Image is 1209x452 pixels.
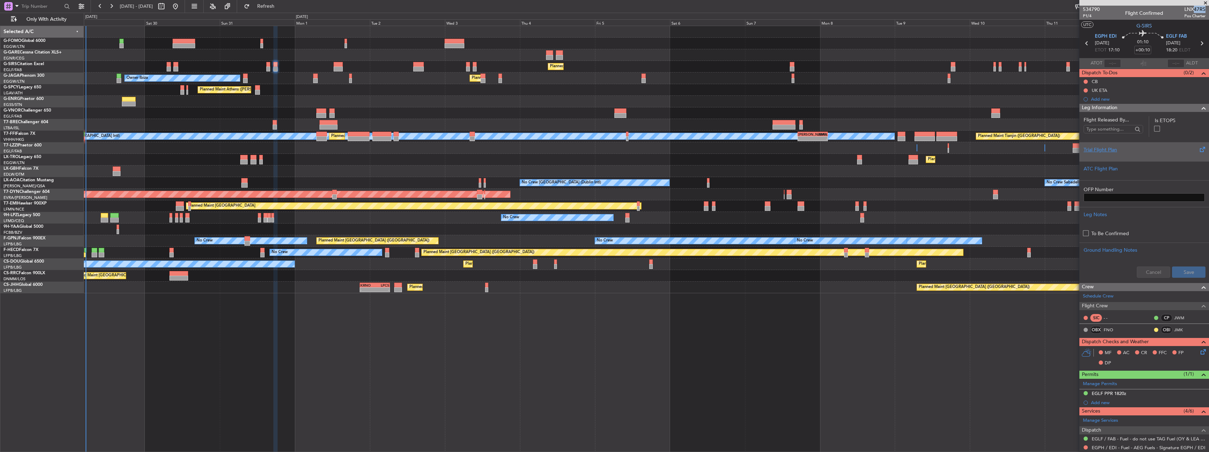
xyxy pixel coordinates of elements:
[4,102,22,107] a: EGSS/STN
[1083,417,1118,424] a: Manage Services
[550,61,661,72] div: Planned Maint [GEOGRAPHIC_DATA] ([GEOGRAPHIC_DATA])
[1184,13,1205,19] span: Pos Charter
[4,265,22,270] a: LFPB/LBG
[4,143,42,147] a: T7-LZZIPraetor 600
[1137,39,1148,46] span: 01:10
[4,155,41,159] a: LX-TROLegacy 650
[745,19,820,26] div: Sun 7
[1166,40,1180,47] span: [DATE]
[4,271,45,275] a: CS-RRCFalcon 900LX
[1174,315,1190,321] a: JWM
[1161,326,1172,334] div: OBI
[375,288,389,292] div: -
[1045,19,1120,26] div: Thu 11
[1092,87,1107,93] div: UK ETA
[1092,436,1205,442] a: EGLF / FAB - Fuel - do not use TAG Fuel (OY & LEA only) EGLF / FAB
[1082,426,1101,434] span: Dispatch
[4,137,24,142] a: VHHH/HKG
[4,248,19,252] span: F-HECD
[1090,314,1102,322] div: SIC
[1083,293,1114,300] a: Schedule Crew
[251,4,281,9] span: Refresh
[4,56,25,61] a: EGNR/CEG
[1082,69,1117,77] span: Dispatch To-Dos
[1083,6,1100,13] span: 534790
[1166,47,1177,54] span: 18:20
[4,108,51,113] a: G-VNORChallenger 650
[200,84,281,95] div: Planned Maint Athens ([PERSON_NAME] Intl)
[465,259,576,269] div: Planned Maint [GEOGRAPHIC_DATA] ([GEOGRAPHIC_DATA])
[1091,400,1205,406] div: Add new
[1104,315,1120,321] div: - -
[18,17,74,22] span: Only With Activity
[798,137,813,141] div: -
[375,283,389,287] div: LPCS
[4,276,25,282] a: DNMM/LOS
[4,125,19,131] a: LTBA/ISL
[4,74,20,78] span: G-JAGA
[4,236,19,240] span: F-GPNJ
[798,132,813,136] div: [PERSON_NAME]
[820,19,895,26] div: Mon 8
[4,201,46,206] a: T7-EMIHawker 900XP
[1125,10,1163,17] div: Flight Confirmed
[1179,47,1190,54] span: ELDT
[4,108,21,113] span: G-VNOR
[1159,350,1167,357] span: FFC
[4,50,62,55] a: G-GARECessna Citation XLS+
[1082,338,1149,346] span: Dispatch Checks and Weather
[472,73,583,83] div: Planned Maint [GEOGRAPHIC_DATA] ([GEOGRAPHIC_DATA])
[331,131,449,142] div: Planned Maint [GEOGRAPHIC_DATA] ([GEOGRAPHIC_DATA] Intl)
[1184,407,1194,415] span: (4/6)
[1082,302,1108,310] span: Flight Crew
[4,85,41,89] a: G-SPCYLegacy 650
[409,282,520,293] div: Planned Maint [GEOGRAPHIC_DATA] ([GEOGRAPHIC_DATA])
[4,230,22,235] a: FCBB/BZV
[1105,350,1111,357] span: MF
[1091,96,1205,102] div: Add new
[1084,165,1205,172] div: ATC Flight Plan
[4,178,20,182] span: LX-AOA
[4,120,18,124] span: T7-BRE
[4,120,48,124] a: T7-BREChallenger 604
[919,259,1030,269] div: Planned Maint [GEOGRAPHIC_DATA] ([GEOGRAPHIC_DATA])
[1141,350,1147,357] span: CR
[445,19,520,26] div: Wed 3
[1186,60,1198,67] span: ALDT
[1084,186,1205,193] label: OFP Number
[21,1,62,12] input: Trip Number
[4,132,35,136] a: T7-FFIFalcon 7X
[423,247,534,258] div: Planned Maint [GEOGRAPHIC_DATA] ([GEOGRAPHIC_DATA])
[595,19,670,26] div: Fri 5
[919,282,1030,293] div: Planned Maint [GEOGRAPHIC_DATA] ([GEOGRAPHIC_DATA])
[1086,124,1133,134] input: Type something...
[597,236,613,246] div: No Crew
[797,236,813,246] div: No Crew
[85,14,97,20] div: [DATE]
[4,201,17,206] span: T7-EMI
[188,201,255,211] div: Planned Maint [GEOGRAPHIC_DATA]
[1184,6,1205,13] span: LNX47RS
[978,131,1060,142] div: Planned Maint Tianjin ([GEOGRAPHIC_DATA])
[895,19,970,26] div: Tue 9
[318,236,429,246] div: Planned Maint [GEOGRAPHIC_DATA] ([GEOGRAPHIC_DATA])
[1092,79,1098,84] div: CB
[4,241,22,247] a: LFPB/LBG
[670,19,745,26] div: Sat 6
[4,213,18,217] span: 9H-LPZ
[1095,33,1117,40] span: EGPH EDI
[4,155,19,159] span: LX-TRO
[220,19,295,26] div: Sun 31
[1091,230,1129,237] label: To Be Confirmed
[1092,445,1205,451] a: EGPH / EDI - Fuel - AEG Fuels - Signature EGPH / EDI
[1081,21,1093,28] button: UTC
[241,1,283,12] button: Refresh
[1174,327,1190,333] a: JMK
[4,44,25,49] a: EGGW/LTN
[4,195,47,200] a: EVRA/[PERSON_NAME]
[4,218,24,224] a: LFMD/CEQ
[4,283,43,287] a: CS-JHHGlobal 6000
[4,39,21,43] span: G-FOMO
[1047,177,1079,188] div: No Crew Sabadell
[4,85,19,89] span: G-SPCY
